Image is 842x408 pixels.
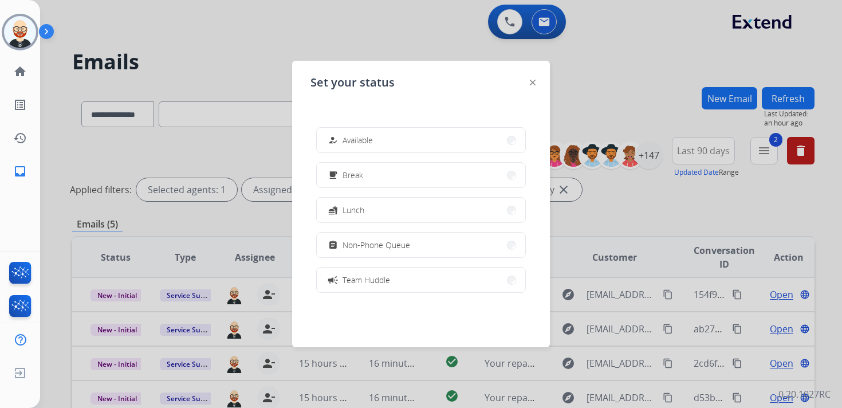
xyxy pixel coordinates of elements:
[317,128,525,152] button: Available
[343,274,390,286] span: Team Huddle
[13,65,27,79] mat-icon: home
[328,135,338,145] mat-icon: how_to_reg
[327,274,339,285] mat-icon: campaign
[317,268,525,292] button: Team Huddle
[4,16,36,48] img: avatar
[343,204,364,216] span: Lunch
[328,205,338,215] mat-icon: fastfood
[343,134,373,146] span: Available
[343,239,410,251] span: Non-Phone Queue
[310,74,395,91] span: Set your status
[343,169,363,181] span: Break
[317,198,525,222] button: Lunch
[317,163,525,187] button: Break
[778,387,831,401] p: 0.20.1027RC
[317,233,525,257] button: Non-Phone Queue
[530,80,536,85] img: close-button
[13,164,27,178] mat-icon: inbox
[328,170,338,180] mat-icon: free_breakfast
[328,240,338,250] mat-icon: assignment
[13,98,27,112] mat-icon: list_alt
[13,131,27,145] mat-icon: history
